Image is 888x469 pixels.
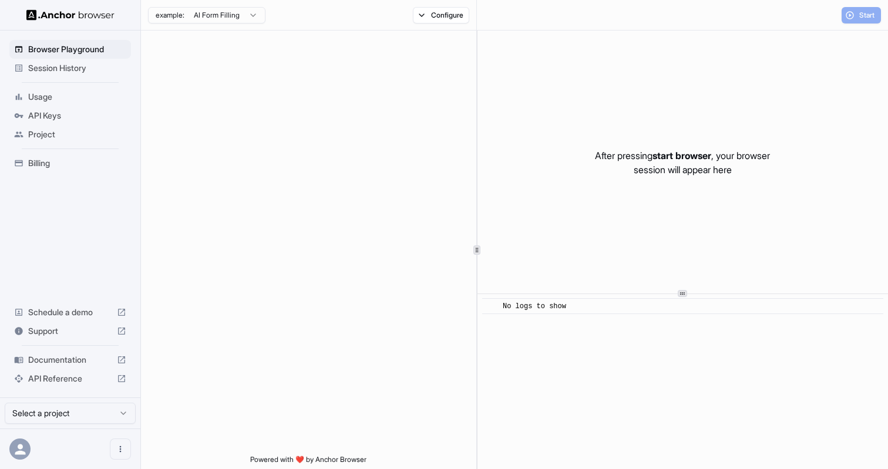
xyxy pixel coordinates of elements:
span: ​ [488,301,494,312]
div: Browser Playground [9,40,131,59]
span: example: [156,11,184,20]
span: start browser [652,150,711,161]
div: Usage [9,87,131,106]
div: Session History [9,59,131,77]
span: Powered with ❤️ by Anchor Browser [250,455,366,469]
span: Usage [28,91,126,103]
span: API Reference [28,373,112,384]
div: Project [9,125,131,144]
button: Open menu [110,438,131,460]
span: Billing [28,157,126,169]
div: Support [9,322,131,340]
span: Session History [28,62,126,74]
span: No logs to show [503,302,566,311]
div: Schedule a demo [9,303,131,322]
span: Support [28,325,112,337]
div: Billing [9,154,131,173]
span: API Keys [28,110,126,122]
span: Schedule a demo [28,306,112,318]
div: Documentation [9,350,131,369]
span: Project [28,129,126,140]
button: Configure [413,7,470,23]
p: After pressing , your browser session will appear here [595,149,770,177]
div: API Reference [9,369,131,388]
span: Browser Playground [28,43,126,55]
img: Anchor Logo [26,9,115,21]
span: Documentation [28,354,112,366]
div: API Keys [9,106,131,125]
